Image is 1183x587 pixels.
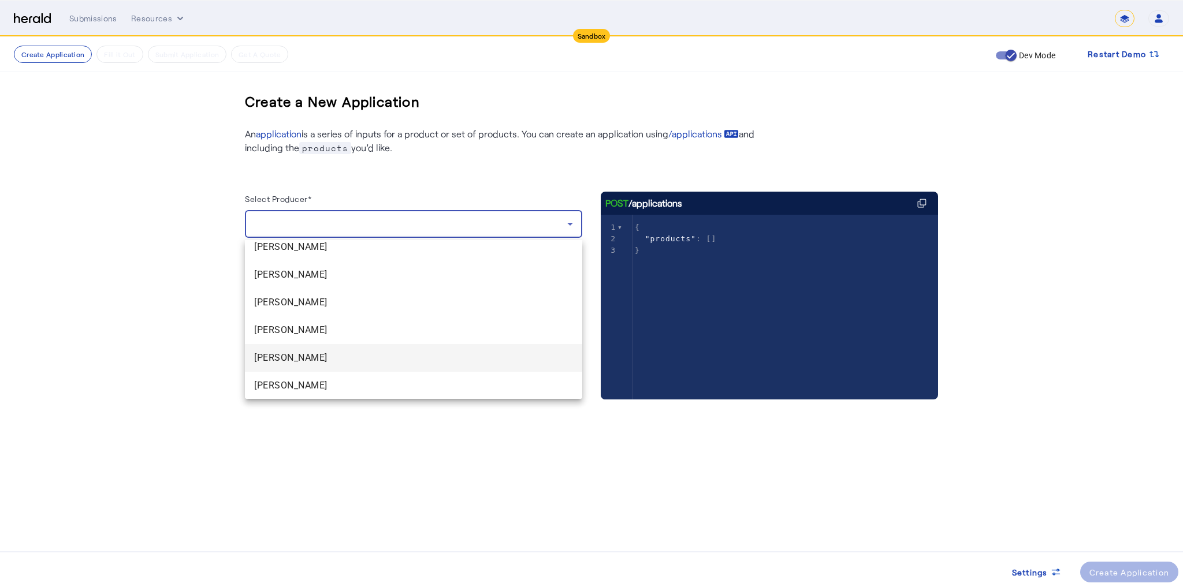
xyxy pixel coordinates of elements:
[254,240,573,254] span: [PERSON_NAME]
[254,296,573,309] span: [PERSON_NAME]
[254,379,573,392] span: [PERSON_NAME]
[254,268,573,282] span: [PERSON_NAME]
[254,323,573,337] span: [PERSON_NAME]
[254,351,573,365] span: [PERSON_NAME]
